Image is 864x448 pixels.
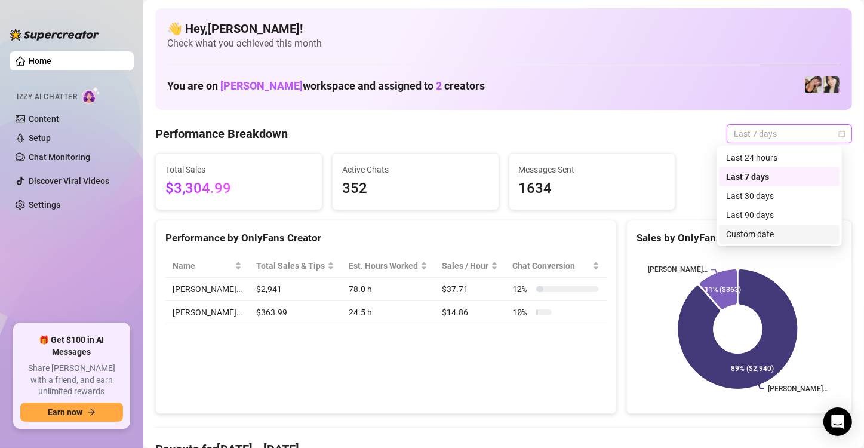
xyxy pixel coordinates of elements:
a: Chat Monitoring [29,152,90,162]
a: Discover Viral Videos [29,176,109,186]
a: Content [29,114,59,124]
td: 24.5 h [342,301,435,324]
span: Active Chats [342,163,489,176]
img: Christina [823,76,840,93]
a: Setup [29,133,51,143]
span: [PERSON_NAME] [220,79,303,92]
th: Chat Conversion [505,254,606,278]
span: Total Sales & Tips [256,259,325,272]
h4: 👋 Hey, [PERSON_NAME] ! [167,20,840,37]
td: $363.99 [249,301,342,324]
div: Last 24 hours [726,151,832,164]
div: Performance by OnlyFans Creator [165,230,607,246]
span: Name [173,259,232,272]
span: Total Sales [165,163,312,176]
span: arrow-right [87,408,96,416]
div: Sales by OnlyFans Creator [637,230,842,246]
button: Earn nowarrow-right [20,403,123,422]
div: Last 7 days [719,167,840,186]
td: [PERSON_NAME]… [165,278,249,301]
th: Sales / Hour [435,254,505,278]
span: 1634 [519,177,666,200]
span: 352 [342,177,489,200]
div: Est. Hours Worked [349,259,418,272]
td: $2,941 [249,278,342,301]
th: Name [165,254,249,278]
div: Last 30 days [726,189,832,202]
span: Messages Sent [519,163,666,176]
h4: Performance Breakdown [155,125,288,142]
img: Christina [805,76,822,93]
div: Last 30 days [719,186,840,205]
span: 10 % [512,306,531,319]
span: 🎁 Get $100 in AI Messages [20,335,123,358]
td: 78.0 h [342,278,435,301]
div: Custom date [719,225,840,244]
td: $14.86 [435,301,505,324]
td: [PERSON_NAME]… [165,301,249,324]
div: Last 7 days [726,170,832,183]
div: Last 90 days [719,205,840,225]
td: $37.71 [435,278,505,301]
span: Last 7 days [734,125,845,143]
div: Last 24 hours [719,148,840,167]
h1: You are on workspace and assigned to creators [167,79,485,93]
span: Izzy AI Chatter [17,91,77,103]
span: Sales / Hour [442,259,488,272]
span: Earn now [48,407,82,417]
span: $3,304.99 [165,177,312,200]
text: [PERSON_NAME]… [648,265,708,274]
div: Custom date [726,228,832,241]
a: Home [29,56,51,66]
span: 2 [436,79,442,92]
div: Last 90 days [726,208,832,222]
span: Check what you achieved this month [167,37,840,50]
text: [PERSON_NAME]… [768,385,828,393]
th: Total Sales & Tips [249,254,342,278]
div: Open Intercom Messenger [823,407,852,436]
span: calendar [838,130,845,137]
img: logo-BBDzfeDw.svg [10,29,99,41]
span: Chat Conversion [512,259,589,272]
a: Settings [29,200,60,210]
span: 12 % [512,283,531,296]
span: Share [PERSON_NAME] with a friend, and earn unlimited rewards [20,363,123,398]
img: AI Chatter [82,87,100,104]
